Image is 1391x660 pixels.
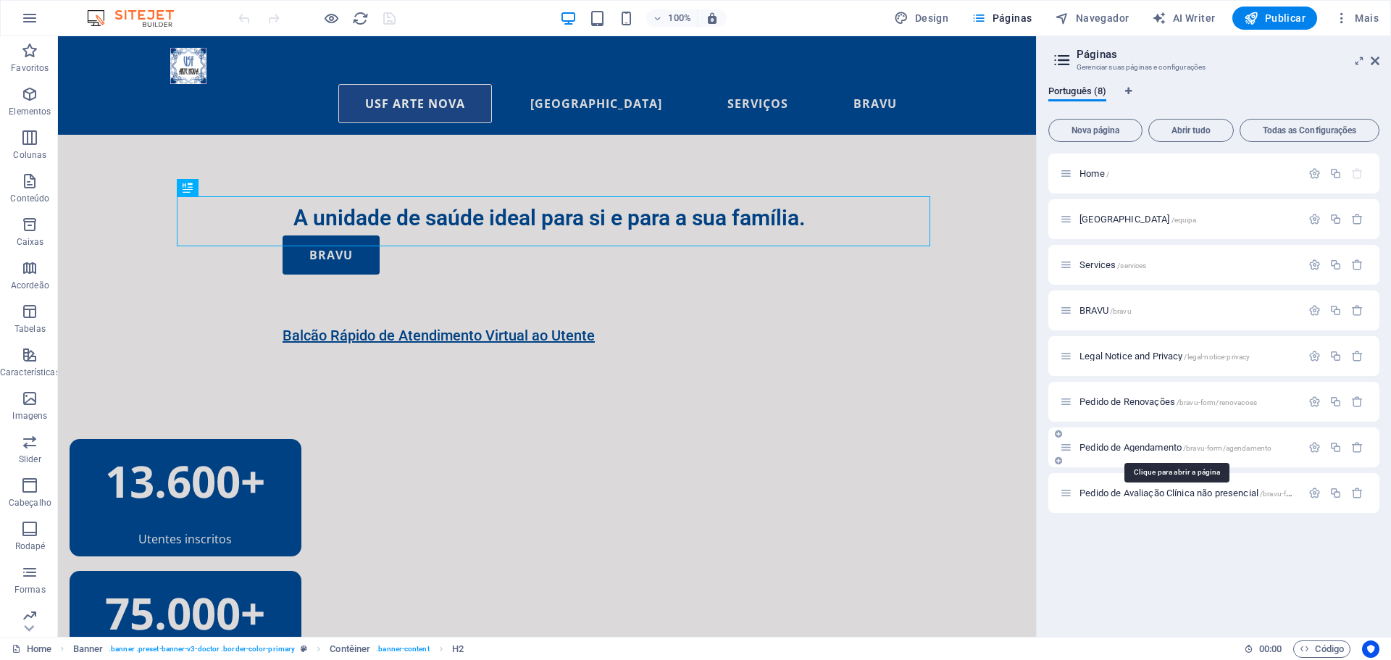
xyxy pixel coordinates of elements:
[894,11,948,25] span: Design
[1351,396,1363,408] div: Remover
[83,9,192,27] img: Editor Logo
[1048,119,1143,142] button: Nova página
[1077,48,1379,61] h2: Páginas
[1308,213,1321,225] div: Configurações
[1362,640,1379,658] button: Usercentrics
[1075,214,1301,224] div: [GEOGRAPHIC_DATA]/equipa
[1110,307,1132,315] span: /bravu
[1240,119,1379,142] button: Todas as Configurações
[1106,170,1109,178] span: /
[351,9,369,27] button: reload
[1308,167,1321,180] div: Configurações
[1075,351,1301,361] div: Legal Notice and Privacy/legal-notice-privacy
[1351,487,1363,499] div: Remover
[888,7,954,30] button: Design
[1351,167,1363,180] div: A página inicial não pode ser excluída
[9,106,51,117] p: Elementos
[1351,259,1363,271] div: Remover
[17,236,44,248] p: Caixas
[972,11,1032,25] span: Páginas
[1048,83,1106,103] span: Português (8)
[1079,214,1196,225] span: Clique para abrir a página
[1079,168,1109,179] span: Clique para abrir a página
[11,62,49,74] p: Favoritos
[888,7,954,30] div: Design (Ctrl+Alt+Y)
[1146,7,1221,30] button: AI Writer
[12,410,47,422] p: Imagens
[1269,643,1271,654] span: :
[1334,11,1379,25] span: Mais
[646,9,698,27] button: 100%
[109,640,295,658] span: . banner .preset-banner-v3-doctor .border-color-primary
[19,454,41,465] p: Slider
[1232,7,1317,30] button: Publicar
[1351,213,1363,225] div: Remover
[1329,396,1342,408] div: Duplicar
[15,540,46,552] p: Rodapé
[1075,488,1301,498] div: Pedido de Avaliação Clínica não presencial/bravu-form/avaliacao
[1244,11,1306,25] span: Publicar
[1055,126,1136,135] span: Nova página
[9,497,51,509] p: Cabeçalho
[1308,396,1321,408] div: Configurações
[73,640,104,658] span: Clique para selecionar. Clique duas vezes para editar
[1184,353,1250,361] span: /legal-notice-privacy
[330,640,370,658] span: Clique para selecionar. Clique duas vezes para editar
[1152,11,1215,25] span: AI Writer
[1075,397,1301,406] div: Pedido de Renovações/bravu-form/renovacoes
[73,640,464,658] nav: breadcrumb
[322,9,340,27] button: Clique aqui para sair do modo de visualização e continuar editando
[13,149,46,161] p: Colunas
[1308,350,1321,362] div: Configurações
[1351,441,1363,454] div: Remover
[1117,262,1146,270] span: /services
[1329,213,1342,225] div: Duplicar
[1308,304,1321,317] div: Configurações
[1075,443,1301,452] div: Pedido de Agendamento/bravu-form/agendamento
[1079,259,1146,270] span: Clique para abrir a página
[1075,260,1301,270] div: Services/services
[1048,85,1379,113] div: Guia de Idiomas
[1308,259,1321,271] div: Configurações
[1075,169,1301,178] div: Home/
[1049,7,1135,30] button: Navegador
[1177,398,1257,406] span: /bravu-form/renovacoes
[1171,216,1197,224] span: /equipa
[1075,306,1301,315] div: BRAVU/bravu
[1148,119,1234,142] button: Abrir tudo
[376,640,429,658] span: . banner-content
[10,193,49,204] p: Conteúdo
[1055,11,1129,25] span: Navegador
[1079,488,1332,498] span: Clique para abrir a página
[1183,444,1271,452] span: /bravu-form/agendamento
[1329,441,1342,454] div: Duplicar
[1329,350,1342,362] div: Duplicar
[1246,126,1373,135] span: Todas as Configurações
[301,645,307,653] i: Este elemento é uma predefinição personalizável
[1155,126,1227,135] span: Abrir tudo
[14,584,46,596] p: Formas
[12,640,51,658] a: Clique para cancelar a seleção. Clique duas vezes para abrir as Páginas
[1077,61,1350,74] h3: Gerenciar suas páginas e configurações
[966,7,1037,30] button: Páginas
[1079,305,1132,316] span: Clique para abrir a página
[1308,441,1321,454] div: Configurações
[1329,167,1342,180] div: Duplicar
[1244,640,1282,658] h6: Tempo de sessão
[14,323,46,335] p: Tabelas
[1308,487,1321,499] div: Configurações
[1329,487,1342,499] div: Duplicar
[1329,259,1342,271] div: Duplicar
[1293,640,1350,658] button: Código
[11,280,49,291] p: Acordeão
[1079,351,1250,362] span: Clique para abrir a página
[1351,304,1363,317] div: Remover
[352,10,369,27] i: Recarregar página
[1259,640,1282,658] span: 00 00
[706,12,719,25] i: Ao redimensionar, ajusta automaticamente o nível de zoom para caber no dispositivo escolhido.
[668,9,691,27] h6: 100%
[1351,350,1363,362] div: Remover
[1079,396,1257,407] span: Clique para abrir a página
[1329,304,1342,317] div: Duplicar
[1300,640,1344,658] span: Código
